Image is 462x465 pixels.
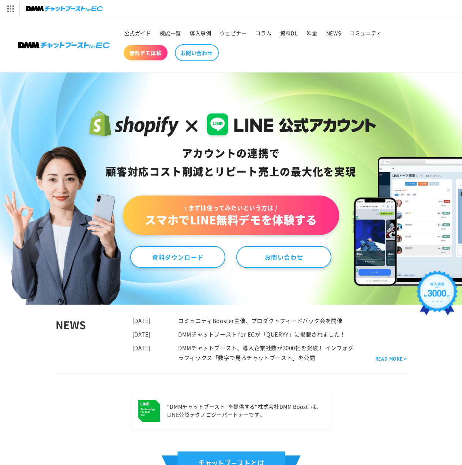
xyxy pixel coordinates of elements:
[123,196,339,235] a: \ まずは使ってみたいという方は /スマホでLINE無料デモを体験する
[120,25,155,41] a: 公式ガイド
[124,30,151,36] span: 公式ガイド
[414,268,460,321] img: 導入実績約3000社
[220,30,247,36] span: ウェビナー
[26,4,103,14] img: チャットブーストforEC
[280,30,298,36] span: 資料DL
[86,144,376,181] div: アカウントの連携で 顧客対応コスト削減と リピート売上の 最大化を実現
[155,25,185,41] a: 機能一覧
[145,204,317,212] span: \ まずは使ってみたいという方は /
[375,355,407,363] a: READ MORE >
[185,25,215,41] a: 導入事例
[175,44,219,61] a: お問い合わせ
[345,25,386,41] a: コミュニティ
[326,30,341,36] span: NEWS
[160,30,181,36] span: 機能一覧
[255,30,271,36] span: コラム
[132,317,151,324] time: [DATE]
[322,25,345,41] a: NEWS
[132,344,151,351] time: [DATE]
[130,246,225,268] a: 資料ダウンロード
[307,30,318,36] span: 料金
[236,246,331,268] a: お問い合わせ
[181,49,213,56] span: お問い合わせ
[124,45,168,60] a: 無料デモ体験
[167,403,322,419] p: “DMMチャットブースト“を提供する “株式会社DMM Boost”は、 LINE公認テクノロジーパートナーです。
[276,25,302,41] a: 資料DL
[190,30,211,36] span: 導入事例
[1,1,19,16] img: サービス
[132,330,151,338] time: [DATE]
[129,49,162,56] span: 無料デモ体験
[178,330,346,338] a: DMMチャットブースト for ECが「QUERYY」に掲載されました！
[350,30,382,36] span: コミュニティ
[251,25,276,41] a: コラム
[18,42,110,48] img: 株式会社DMM Boost
[178,317,342,324] a: コミュニティBooster主催、プロダクトフィードバック会を開催
[303,25,322,41] a: 料金
[178,344,353,361] a: DMMチャットブースト、導入企業社数が3000社を突破！ インフォグラフィックス「数字で見るチャットブースト」を公開
[215,25,251,41] a: ウェビナー
[56,316,132,362] div: NEWS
